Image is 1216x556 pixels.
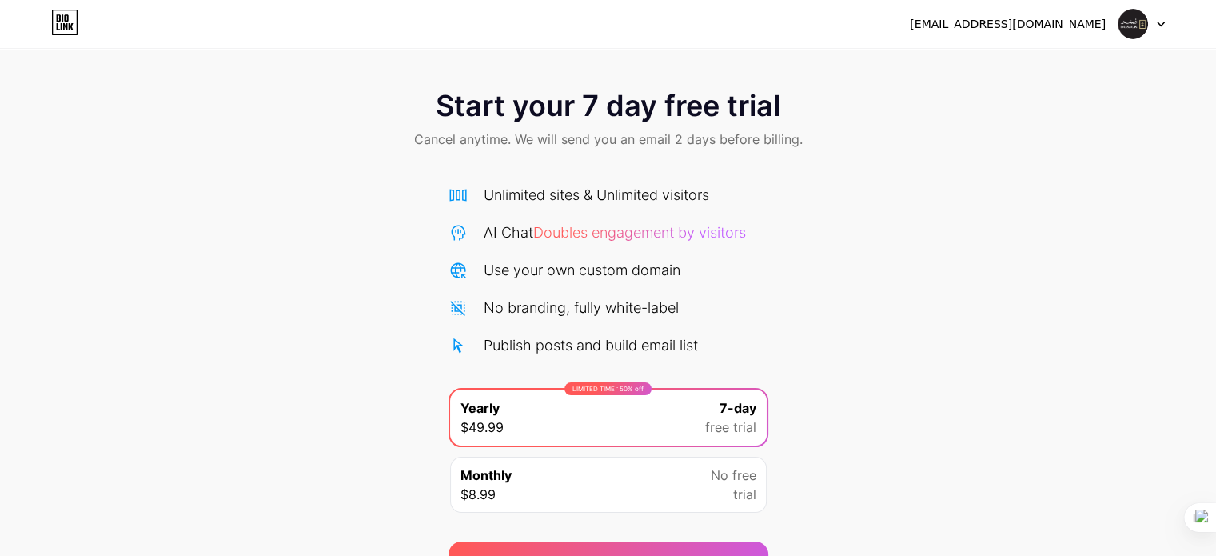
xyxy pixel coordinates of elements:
span: free trial [705,418,756,437]
div: Unlimited sites & Unlimited visitors [484,184,709,206]
span: Doubles engagement by visitors [533,224,746,241]
span: No free [711,466,756,485]
span: Monthly [460,466,512,485]
span: Start your 7 day free trial [436,90,780,122]
span: Cancel anytime. We will send you an email 2 days before billing. [414,130,803,149]
div: AI Chat [484,222,746,243]
div: LIMITED TIME : 50% off [564,382,652,395]
span: $49.99 [460,418,504,437]
div: Use your own custom domain [484,259,680,281]
span: Yearly [460,398,500,418]
span: $8.99 [460,485,496,504]
img: DUSSUR [1118,9,1148,39]
span: 7-day [720,398,756,418]
span: trial [733,485,756,504]
div: Publish posts and build email list [484,334,698,356]
div: [EMAIL_ADDRESS][DOMAIN_NAME] [910,16,1106,33]
div: No branding, fully white-label [484,297,679,318]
